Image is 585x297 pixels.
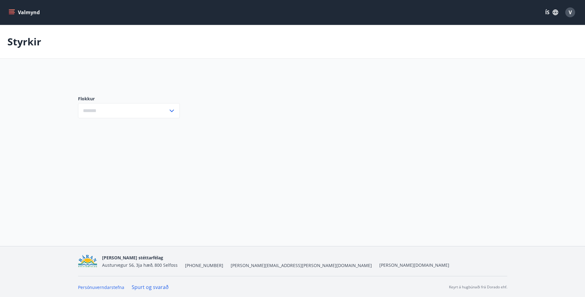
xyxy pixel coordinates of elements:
span: [PHONE_NUMBER] [185,262,223,269]
button: ÍS [542,7,562,18]
span: Austurvegur 56, 3ja hæð, 800 Selfoss [102,262,178,268]
span: [PERSON_NAME][EMAIL_ADDRESS][PERSON_NAME][DOMAIN_NAME] [231,262,372,269]
button: V [563,5,578,20]
a: [PERSON_NAME][DOMAIN_NAME] [379,262,449,268]
button: menu [7,7,42,18]
label: Flokkur [78,96,180,102]
a: Persónuverndarstefna [78,284,124,290]
span: V [569,9,572,16]
p: Styrkir [7,35,41,48]
a: Spurt og svarað [132,284,169,291]
img: Bz2lGXKH3FXEIQKvoQ8VL0Fr0uCiWgfgA3I6fSs8.png [78,255,97,268]
p: Keyrt á hugbúnaði frá Dorado ehf. [449,284,507,290]
span: [PERSON_NAME] stéttarfélag [102,255,163,261]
